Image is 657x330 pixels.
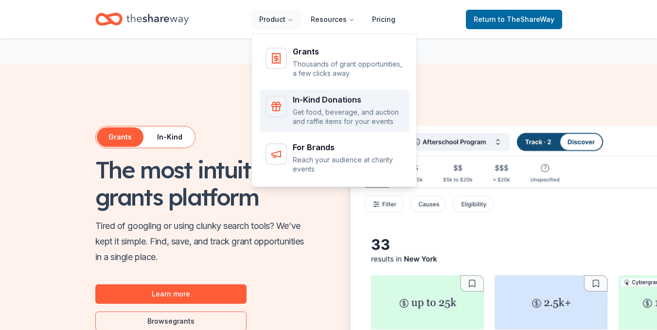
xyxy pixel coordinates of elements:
a: Home [95,8,189,31]
a: Learn more [95,284,247,304]
div: For Brands [293,143,404,151]
span: to TheShareWay [498,15,554,23]
div: In-Kind Donations [293,96,404,104]
p: Get food, beverage, and auction and raffle items for your events [293,107,404,126]
p: Thousands of grant opportunities, a few clicks away [293,59,404,78]
div: Product [252,34,417,188]
span: Return [474,14,554,25]
nav: Main [251,8,403,31]
h2: The most intuitive grants platform [95,156,312,210]
p: Reach your audience at charity events [293,155,404,174]
button: In-Kind [145,127,194,147]
a: In-Kind DonationsGet food, beverage, and auction and raffle items for your events [260,90,409,132]
p: Tired of googling or using clunky search tools? We’ve kept it simple. Find, save, and track grant... [95,218,312,277]
a: GrantsThousands of grant opportunities, a few clicks away [260,42,409,84]
button: Resources [303,10,362,29]
button: Grants [97,127,143,147]
a: For BrandsReach your audience at charity events [260,138,409,180]
div: Grants [293,48,404,55]
a: Pricing [364,10,403,29]
button: Product [251,10,301,29]
a: Returnto TheShareWay [466,10,562,29]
